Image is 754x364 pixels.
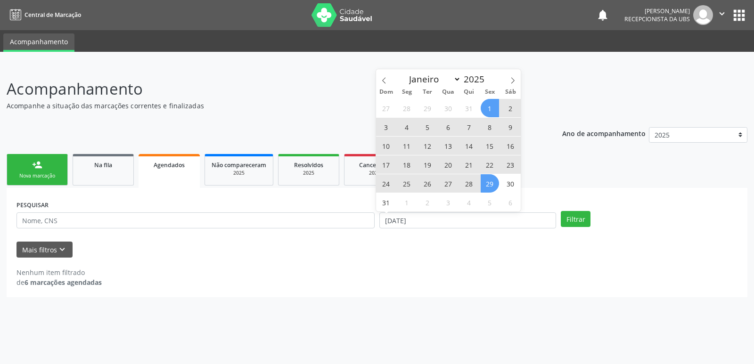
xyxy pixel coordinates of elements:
div: de [16,277,102,287]
span: Agosto 26, 2025 [418,174,437,193]
img: img [693,5,713,25]
div: Nenhum item filtrado [16,267,102,277]
span: Agendados [154,161,185,169]
span: Agosto 24, 2025 [377,174,395,193]
span: Agosto 17, 2025 [377,155,395,174]
label: PESQUISAR [16,198,49,212]
button: notifications [596,8,609,22]
span: Agosto 29, 2025 [481,174,499,193]
span: Agosto 11, 2025 [398,137,416,155]
span: Agosto 20, 2025 [439,155,458,174]
span: Agosto 14, 2025 [460,137,478,155]
select: Month [405,73,461,86]
div: 2025 [285,170,332,177]
input: Selecione um intervalo [379,212,556,228]
span: Setembro 4, 2025 [460,193,478,211]
span: Qui [459,89,479,95]
span: Seg [396,89,417,95]
div: Nova marcação [14,172,61,179]
span: Agosto 28, 2025 [460,174,478,193]
span: Julho 29, 2025 [418,99,437,117]
span: Central de Marcação [25,11,81,19]
span: Agosto 12, 2025 [418,137,437,155]
input: Year [461,73,492,85]
p: Ano de acompanhamento [562,127,646,139]
span: Setembro 6, 2025 [501,193,520,211]
span: Cancelados [359,161,391,169]
span: Agosto 9, 2025 [501,118,520,136]
button:  [713,5,731,25]
span: Julho 27, 2025 [377,99,395,117]
button: apps [731,7,747,24]
span: Agosto 15, 2025 [481,137,499,155]
div: [PERSON_NAME] [624,7,690,15]
i:  [717,8,727,19]
span: Ter [417,89,438,95]
span: Setembro 1, 2025 [398,193,416,211]
span: Agosto 25, 2025 [398,174,416,193]
span: Agosto 18, 2025 [398,155,416,174]
span: Agosto 23, 2025 [501,155,520,174]
span: Agosto 13, 2025 [439,137,458,155]
p: Acompanhe a situação das marcações correntes e finalizadas [7,101,525,111]
span: Agosto 19, 2025 [418,155,437,174]
span: Setembro 5, 2025 [481,193,499,211]
a: Central de Marcação [7,7,81,23]
span: Agosto 27, 2025 [439,174,458,193]
a: Acompanhamento [3,33,74,52]
span: Agosto 16, 2025 [501,137,520,155]
span: Recepcionista da UBS [624,15,690,23]
span: Qua [438,89,459,95]
span: Sáb [500,89,521,95]
div: 2025 [351,170,398,177]
span: Agosto 22, 2025 [481,155,499,174]
div: person_add [32,160,42,170]
span: Agosto 4, 2025 [398,118,416,136]
span: Agosto 8, 2025 [481,118,499,136]
span: Dom [376,89,397,95]
input: Nome, CNS [16,212,375,228]
span: Setembro 2, 2025 [418,193,437,211]
span: Agosto 5, 2025 [418,118,437,136]
span: Resolvidos [294,161,323,169]
span: Agosto 2, 2025 [501,99,520,117]
span: Julho 30, 2025 [439,99,458,117]
span: Não compareceram [212,161,266,169]
span: Agosto 1, 2025 [481,99,499,117]
span: Julho 28, 2025 [398,99,416,117]
strong: 6 marcações agendadas [25,278,102,287]
p: Acompanhamento [7,77,525,101]
button: Mais filtroskeyboard_arrow_down [16,242,73,258]
span: Sex [479,89,500,95]
span: Agosto 10, 2025 [377,137,395,155]
span: Agosto 7, 2025 [460,118,478,136]
i: keyboard_arrow_down [57,244,67,255]
div: 2025 [212,170,266,177]
span: Agosto 31, 2025 [377,193,395,211]
span: Julho 31, 2025 [460,99,478,117]
button: Filtrar [561,211,590,227]
span: Agosto 6, 2025 [439,118,458,136]
span: Na fila [94,161,112,169]
span: Agosto 3, 2025 [377,118,395,136]
span: Agosto 30, 2025 [501,174,520,193]
span: Agosto 21, 2025 [460,155,478,174]
span: Setembro 3, 2025 [439,193,458,211]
